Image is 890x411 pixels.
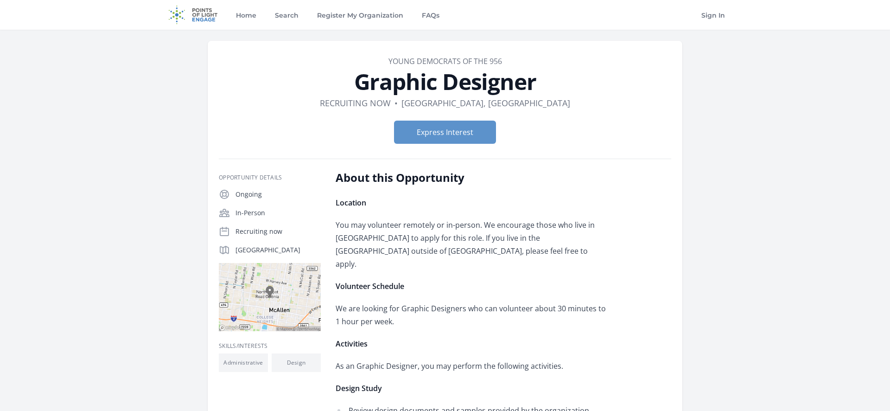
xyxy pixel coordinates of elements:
h2: About this Opportunity [336,170,607,185]
p: We are looking for Graphic Designers who can volunteer about 30 minutes to 1 hour per week. [336,302,607,328]
p: In-Person [235,208,321,218]
h3: Skills/Interests [219,342,321,350]
a: Young Democrats of the 956 [388,56,502,66]
strong: Design Study [336,383,382,393]
strong: Activities [336,339,368,349]
h3: Opportunity Details [219,174,321,181]
img: Map [219,263,321,331]
li: Administrative [219,353,268,372]
dd: Recruiting now [320,96,391,109]
dd: [GEOGRAPHIC_DATA], [GEOGRAPHIC_DATA] [401,96,570,109]
p: Recruiting now [235,227,321,236]
div: • [394,96,398,109]
p: As an Graphic Designer, you may perform the following activities. [336,360,607,372]
p: [GEOGRAPHIC_DATA] [235,245,321,255]
strong: Volunteer Schedule [336,281,404,291]
li: Design [272,353,321,372]
p: Ongoing [235,190,321,199]
h1: Graphic Designer [219,71,671,93]
p: You may volunteer remotely or in-person. We encourage those who live in [GEOGRAPHIC_DATA] to appl... [336,218,607,270]
button: Express Interest [394,121,496,144]
strong: Location [336,198,366,208]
